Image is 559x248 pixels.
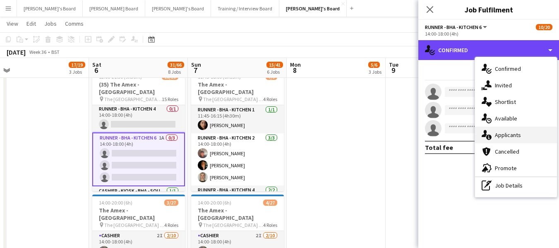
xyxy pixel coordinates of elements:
button: [PERSON_NAME] Board [83,0,145,17]
span: The [GEOGRAPHIC_DATA] - [GEOGRAPHIC_DATA] [104,96,162,102]
div: 3 Jobs [369,69,381,75]
app-job-card: 12:00-21:30 (9h30m)10/20(35) The Amex - [GEOGRAPHIC_DATA] The [GEOGRAPHIC_DATA] - [GEOGRAPHIC_DAT... [92,69,185,191]
h3: The Amex - [GEOGRAPHIC_DATA] [191,207,284,222]
span: Available [495,115,517,122]
span: Edit [26,20,36,27]
span: 31/66 [168,62,184,68]
span: Sat [92,61,101,68]
div: 3 Jobs [69,69,85,75]
app-card-role: Runner - BHA - Kitchen 40/114:00-18:00 (4h) [92,104,185,132]
h3: The Amex - [GEOGRAPHIC_DATA] [92,207,185,222]
span: 4 Roles [263,96,277,102]
span: 4/27 [263,200,277,206]
a: Comms [62,18,87,29]
span: Promote [495,164,517,172]
app-card-role: Runner - BHA - Kitchen 61A0/314:00-18:00 (4h) [92,132,185,186]
span: 4 Roles [164,222,178,228]
div: 8 Jobs [168,69,184,75]
span: 8 [289,65,301,75]
span: 3/27 [164,200,178,206]
button: [PERSON_NAME]'s Board [279,0,347,17]
button: [PERSON_NAME]'s Board [145,0,211,17]
span: Invited [495,82,512,89]
span: 4 Roles [263,222,277,228]
span: The [GEOGRAPHIC_DATA] - [GEOGRAPHIC_DATA] [203,96,263,102]
div: BST [51,49,60,55]
span: View [7,20,18,27]
a: View [3,18,22,29]
span: 6 [91,65,101,75]
span: Jobs [44,20,57,27]
a: Edit [23,18,39,29]
span: 7 [190,65,201,75]
span: Confirmed [495,65,521,72]
span: 9 [388,65,398,75]
div: Confirmed [418,40,559,60]
span: 14:00-20:00 (6h) [198,200,231,206]
span: 15 Roles [162,96,178,102]
span: Applicants [495,131,521,139]
span: Comms [65,20,84,27]
h3: The Amex - [GEOGRAPHIC_DATA] [191,81,284,96]
app-job-card: 11:45-18:00 (6h15m)7/9The Amex - [GEOGRAPHIC_DATA] The [GEOGRAPHIC_DATA] - [GEOGRAPHIC_DATA]4 Rol... [191,69,284,191]
h3: Job Fulfilment [418,4,559,15]
button: Training / Interview Board [211,0,279,17]
span: Runner - BHA - Kitchen 6 [425,24,482,30]
div: 6 Jobs [267,69,283,75]
span: 5/6 [368,62,380,68]
span: Tue [389,61,398,68]
span: 15/41 [266,62,283,68]
a: Jobs [41,18,60,29]
span: Mon [290,61,301,68]
span: The [GEOGRAPHIC_DATA] - [GEOGRAPHIC_DATA] [203,222,263,228]
span: 14:00-20:00 (6h) [99,200,132,206]
span: Cancelled [495,148,519,155]
span: Shortlist [495,98,516,106]
app-card-role: Cashier - Kiosk - BHA - South 51/1 [92,186,185,214]
button: Runner - BHA - Kitchen 6 [425,24,488,30]
div: 14:00-18:00 (4h) [425,31,552,37]
div: Total fee [425,143,453,152]
h3: (35) The Amex - [GEOGRAPHIC_DATA] [92,81,185,96]
span: 17/19 [69,62,85,68]
span: Week 36 [27,49,48,55]
div: Job Details [475,177,557,194]
span: 10/20 [536,24,552,30]
span: The [GEOGRAPHIC_DATA] - [GEOGRAPHIC_DATA] [104,222,164,228]
app-card-role: Runner - BHA - Kitchen 23/314:00-18:00 (4h)[PERSON_NAME][PERSON_NAME][PERSON_NAME] [191,133,284,185]
app-card-role: Runner - BHA - Kitchen 11/111:45-16:15 (4h30m)[PERSON_NAME] [191,105,284,133]
span: Sun [191,61,201,68]
app-card-role: Runner - BHA - Kitchen 42/2 [191,185,284,226]
button: [PERSON_NAME]'s Board [17,0,83,17]
div: [DATE] [7,48,26,56]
